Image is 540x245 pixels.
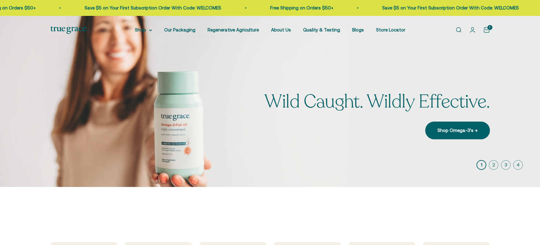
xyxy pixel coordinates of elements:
a: Shop Omega-3's → [425,122,490,139]
a: Our Packaging [164,27,195,32]
cart-count: 1 [487,25,492,30]
summary: Shop [135,26,152,34]
button: 2 [489,160,498,170]
split-lines: Wild Caught. Wildly Effective. [264,89,490,114]
a: Free Shipping on Orders $50+ [270,5,333,10]
button: 3 [501,160,511,170]
a: About Us [271,27,291,32]
a: Blogs [352,27,364,32]
button: 4 [513,160,523,170]
a: Quality & Testing [303,27,340,32]
a: Regenerative Agriculture [208,27,259,32]
p: Save $5 on Your First Subscription Order With Code: WELCOME5 [382,4,519,12]
button: 1 [477,160,486,170]
p: Save $5 on Your First Subscription Order With Code: WELCOME5 [85,4,221,12]
a: Store Locator [376,27,405,32]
